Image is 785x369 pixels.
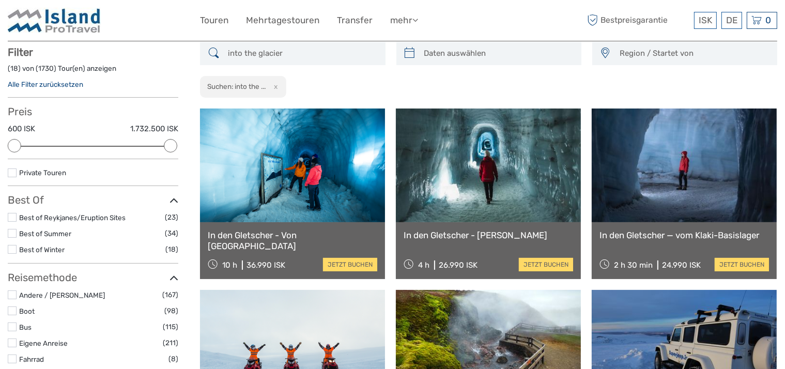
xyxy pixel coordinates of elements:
[8,105,178,118] h3: Preis
[764,15,773,25] span: 0
[8,124,35,134] label: 600 ISK
[19,339,68,347] a: Eigene Anreise
[615,45,772,62] button: Region / Startet von
[8,271,178,284] h3: Reisemethode
[519,258,573,271] a: jetzt buchen
[10,64,18,73] label: 18
[19,229,71,238] a: Best of Summer
[715,258,769,271] a: jetzt buchen
[207,82,266,90] h2: Suchen: into the ...
[163,321,178,333] span: (115)
[19,168,66,177] a: Private Touren
[418,260,429,270] span: 4 h
[337,13,373,28] a: Transfer
[222,260,237,270] span: 10 h
[8,8,101,33] img: Iceland ProTravel
[390,13,418,28] a: mehr
[699,15,712,25] span: ISK
[599,230,769,240] a: In den Gletscher — vom Klaki-Basislager
[585,12,691,29] span: Bestpreisgarantie
[163,337,178,349] span: (211)
[165,211,178,223] span: (23)
[200,13,228,28] a: Touren
[439,260,478,270] div: 26.990 ISK
[14,18,117,26] p: We're away right now. Please check back later!
[19,307,35,315] a: Boot
[162,289,178,301] span: (167)
[614,260,653,270] span: 2 h 30 min
[662,260,701,270] div: 24.990 ISK
[8,80,83,88] a: Alle Filter zurücksetzen
[164,305,178,317] span: (98)
[119,16,131,28] button: Open LiveChat chat widget
[168,353,178,365] span: (8)
[246,13,319,28] a: Mehrtagestouren
[208,230,377,251] a: In den Gletscher - Von [GEOGRAPHIC_DATA]
[420,44,576,63] input: Daten auswählen
[19,355,44,363] a: Fahrrad
[323,258,377,271] a: jetzt buchen
[721,12,742,29] div: DE
[8,64,178,80] div: ( ) von ( ) Tour(en) anzeigen
[38,64,54,73] label: 1730
[224,44,380,63] input: SUCHEN
[19,213,126,222] a: Best of Reykjanes/Eruption Sites
[130,124,178,134] label: 1.732.500 ISK
[19,245,65,254] a: Best of Winter
[165,243,178,255] span: (18)
[267,81,281,92] button: x
[165,227,178,239] span: (34)
[19,291,105,299] a: Andere / [PERSON_NAME]
[8,194,178,206] h3: Best Of
[19,323,32,331] a: Bus
[404,230,573,240] a: In den Gletscher - [PERSON_NAME]
[247,260,285,270] div: 36.990 ISK
[8,46,33,58] strong: Filter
